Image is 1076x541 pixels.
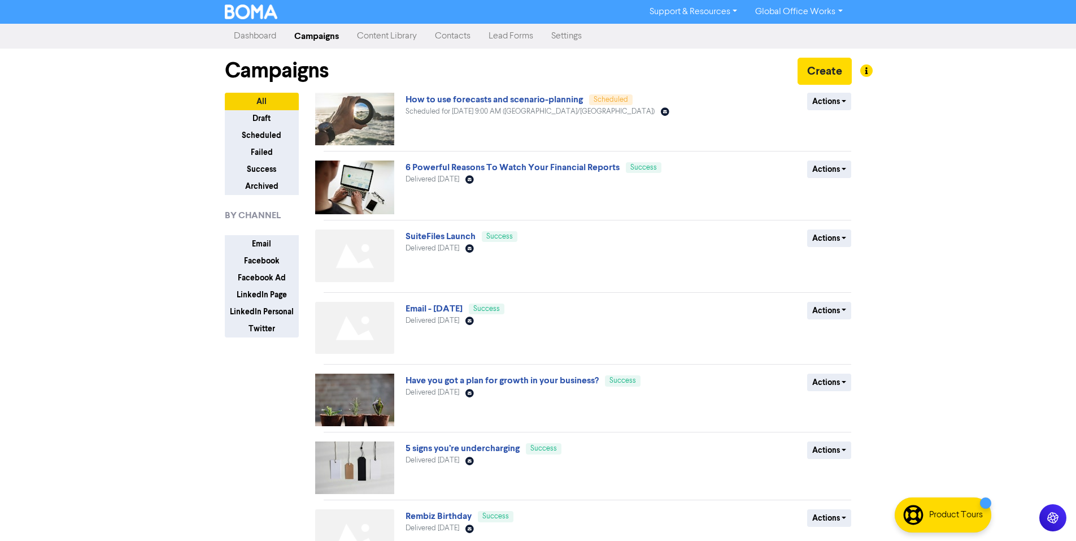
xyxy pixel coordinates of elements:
a: Dashboard [225,25,285,47]
button: Actions [807,442,852,459]
span: Success [530,445,557,452]
button: LinkedIn Page [225,286,299,304]
a: How to use forecasts and scenario-planning [406,94,583,105]
a: Content Library [348,25,426,47]
span: Success [609,377,636,384]
button: Email [225,235,299,253]
span: Success [482,513,509,520]
button: Scheduled [225,127,299,144]
a: SuiteFiles Launch [406,231,476,242]
button: All [225,93,299,110]
span: Success [486,233,513,240]
span: Delivered [DATE] [406,389,459,396]
a: Contacts [426,25,480,47]
span: Success [630,164,657,171]
button: Facebook Ad [225,269,299,287]
span: Success [473,305,500,313]
img: image_1758594123980.jpg [315,161,394,214]
a: 5 signs you’re undercharging [406,443,520,454]
span: Scheduled [594,96,628,103]
img: image_1758594195952.jpg [315,93,394,145]
img: image_1757903057238.jpg [315,374,394,426]
button: Actions [807,374,852,391]
img: image_1755657220702.jpg [315,442,394,494]
a: 6 Powerful Reasons To Watch Your Financial Reports [406,162,620,173]
span: Delivered [DATE] [406,176,459,183]
img: BOMA Logo [225,5,278,19]
span: Delivered [DATE] [406,317,459,324]
button: LinkedIn Personal [225,303,299,321]
button: Twitter [225,320,299,337]
span: Delivered [DATE] [406,525,459,532]
a: Have you got a plan for growth in your business? [406,375,599,386]
button: Failed [225,144,299,161]
button: Draft [225,110,299,127]
a: Email - [DATE] [406,303,463,314]
a: Support & Resources [641,3,746,21]
button: Actions [807,302,852,319]
span: Scheduled for [DATE] 9:00 AM ([GEOGRAPHIC_DATA]/[GEOGRAPHIC_DATA]) [406,108,655,115]
a: Lead Forms [480,25,542,47]
img: Not found [315,302,394,354]
span: BY CHANNEL [225,209,281,222]
span: Delivered [DATE] [406,457,459,464]
button: Facebook [225,252,299,270]
button: Actions [807,230,852,247]
button: Create [798,58,852,85]
a: Campaigns [285,25,348,47]
button: Actions [807,509,852,527]
span: Delivered [DATE] [406,245,459,252]
a: Settings [542,25,591,47]
button: Success [225,161,299,178]
a: Global Office Works [746,3,851,21]
button: Archived [225,178,299,195]
img: Not found [315,230,394,282]
button: Actions [807,93,852,110]
h1: Campaigns [225,58,329,84]
iframe: Chat Widget [1020,487,1076,541]
a: Rembiz Birthday [406,510,472,522]
button: Actions [807,161,852,178]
